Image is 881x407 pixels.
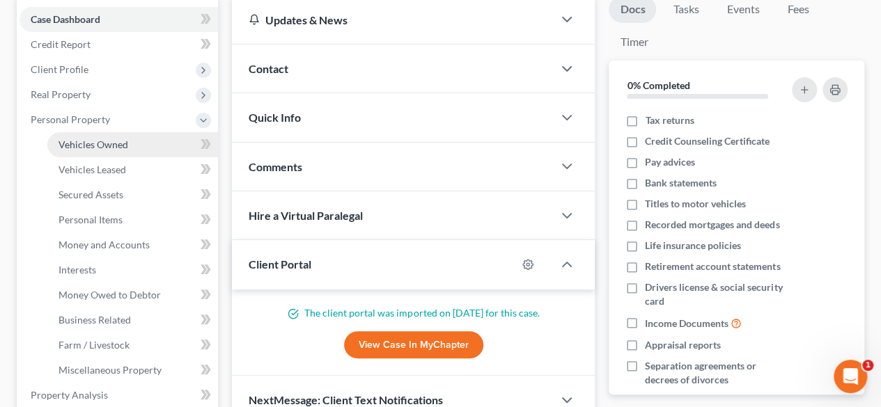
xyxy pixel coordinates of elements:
[645,134,770,148] span: Credit Counseling Certificate
[645,239,741,253] span: Life insurance policies
[31,389,108,401] span: Property Analysis
[59,364,162,376] span: Miscellaneous Property
[59,264,96,276] span: Interests
[645,218,779,232] span: Recorded mortgages and deeds
[47,257,218,282] a: Interests
[20,7,218,32] a: Case Dashboard
[31,38,91,50] span: Credit Report
[47,333,218,358] a: Farm / Livestock
[59,239,150,250] span: Money and Accounts
[645,176,717,190] span: Bank statements
[645,317,728,330] span: Income Documents
[834,360,867,393] iframe: Intercom live chat
[249,393,443,406] span: NextMessage: Client Text Notifications
[862,360,873,371] span: 1
[31,13,100,25] span: Case Dashboard
[59,314,131,326] span: Business Related
[249,111,301,124] span: Quick Info
[59,339,130,351] span: Farm / Livestock
[249,257,311,271] span: Client Portal
[47,182,218,207] a: Secured Assets
[249,62,288,75] span: Contact
[609,29,659,56] a: Timer
[645,155,695,169] span: Pay advices
[645,197,746,211] span: Titles to motor vehicles
[31,113,110,125] span: Personal Property
[59,214,123,225] span: Personal Items
[645,113,694,127] span: Tax returns
[627,79,689,91] strong: 0% Completed
[344,331,483,359] a: View Case in MyChapter
[47,132,218,157] a: Vehicles Owned
[20,32,218,57] a: Credit Report
[59,138,128,150] span: Vehicles Owned
[645,260,780,273] span: Retirement account statements
[47,157,218,182] a: Vehicles Leased
[31,88,91,100] span: Real Property
[47,282,218,308] a: Money Owed to Debtor
[59,189,123,200] span: Secured Assets
[249,160,302,173] span: Comments
[249,209,363,222] span: Hire a Virtual Paralegal
[47,232,218,257] a: Money and Accounts
[249,13,536,27] div: Updates & News
[47,207,218,232] a: Personal Items
[645,338,721,352] span: Appraisal reports
[31,63,88,75] span: Client Profile
[59,289,161,301] span: Money Owed to Debtor
[59,163,126,175] span: Vehicles Leased
[645,280,788,308] span: Drivers license & social security card
[249,306,578,320] p: The client portal was imported on [DATE] for this case.
[645,359,788,387] span: Separation agreements or decrees of divorces
[47,308,218,333] a: Business Related
[47,358,218,383] a: Miscellaneous Property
